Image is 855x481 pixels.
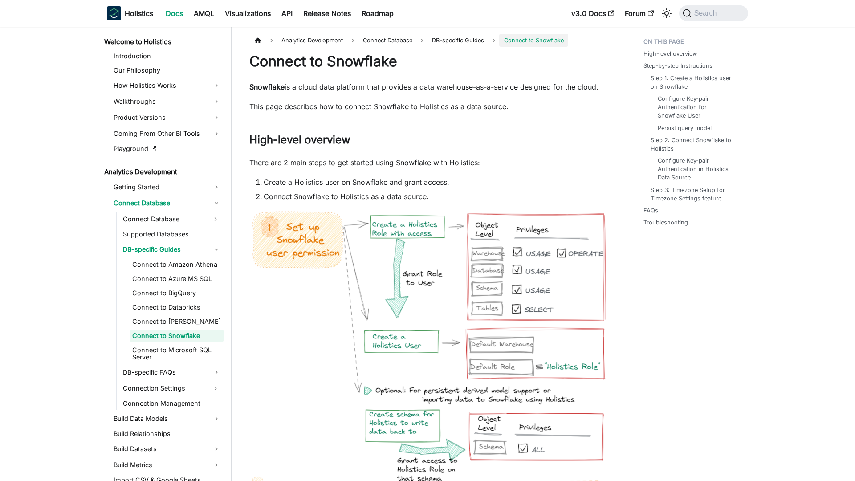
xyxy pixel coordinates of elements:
[208,212,224,226] button: Expand sidebar category 'Connect Database'
[160,6,188,20] a: Docs
[120,212,208,226] a: Connect Database
[249,53,608,70] h1: Connect to Snowflake
[249,133,608,150] h2: High-level overview
[651,136,739,153] a: Step 2: Connect Snowflake to Holistics
[120,242,224,257] a: DB-specific Guides
[499,34,568,47] span: Connect to Snowflake
[660,6,674,20] button: Switch between dark and light mode (currently system mode)
[130,301,224,314] a: Connect to Databricks
[111,94,224,109] a: Walkthroughs
[111,110,224,125] a: Product Versions
[111,50,224,62] a: Introduction
[102,36,224,48] a: Welcome to Holistics
[264,191,608,202] li: Connect Snowflake to Holistics as a data source.
[277,34,347,47] span: Analytics Development
[220,6,276,20] a: Visualizations
[98,27,232,481] nav: Docs sidebar
[130,344,224,363] a: Connect to Microsoft SQL Server
[643,61,712,70] a: Step-by-step Instructions
[298,6,356,20] a: Release Notes
[111,143,224,155] a: Playground
[566,6,619,20] a: v3.0 Docs
[111,412,224,426] a: Build Data Models
[107,6,121,20] img: Holistics
[249,82,285,91] strong: Snowflake
[643,49,697,58] a: High-level overview
[249,101,608,112] p: This page describes how to connect Snowflake to Holistics as a data source.
[427,34,489,47] span: DB-specific Guides
[130,315,224,328] a: Connect to [PERSON_NAME]
[111,196,224,210] a: Connect Database
[249,82,608,92] p: is a cloud data platform that provides a data warehouse-as-a-service designed for the cloud.
[619,6,659,20] a: Forum
[651,186,739,203] a: Step 3: Timezone Setup for Timezone Settings feature
[125,8,153,19] b: Holistics
[120,381,208,395] a: Connection Settings
[111,78,224,93] a: How Holistics Works
[651,74,739,91] a: Step 1: Create a Holistics user on Snowflake
[130,258,224,271] a: Connect to Amazon Athena
[102,166,224,178] a: Analytics Development
[130,330,224,342] a: Connect to Snowflake
[692,9,722,17] span: Search
[356,6,399,20] a: Roadmap
[111,180,224,194] a: Getting Started
[679,5,748,21] button: Search (Command+K)
[188,6,220,20] a: AMQL
[264,177,608,188] li: Create a Holistics user on Snowflake and grant access.
[111,64,224,77] a: Our Philosophy
[249,34,608,47] nav: Breadcrumbs
[111,428,224,440] a: Build Relationships
[358,34,417,47] span: Connect Database
[120,228,224,240] a: Supported Databases
[276,6,298,20] a: API
[130,287,224,299] a: Connect to BigQuery
[658,124,712,132] a: Persist query model
[130,273,224,285] a: Connect to Azure MS SQL
[643,218,688,227] a: Troubleshooting
[111,458,224,472] a: Build Metrics
[120,365,224,379] a: DB-specific FAQs
[658,156,736,182] a: Configure Key-pair Authentication in Holistics Data Source
[208,381,224,395] button: Expand sidebar category 'Connection Settings'
[120,397,224,410] a: Connection Management
[643,206,658,215] a: FAQs
[249,34,266,47] a: Home page
[658,94,736,120] a: Configure Key-pair Authentication for Snowflake User
[111,442,224,456] a: Build Datasets
[107,6,153,20] a: HolisticsHolisticsHolistics
[111,126,224,141] a: Coming From Other BI Tools
[249,157,608,168] p: There are 2 main steps to get started using Snowflake with Holistics:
